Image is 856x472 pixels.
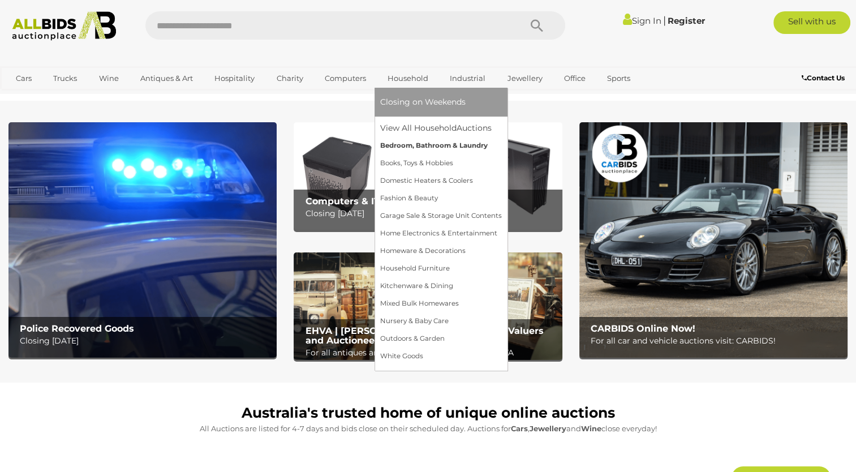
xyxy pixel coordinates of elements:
b: EHVA | [PERSON_NAME] [PERSON_NAME] Valuers and Auctioneers [305,325,543,346]
strong: Cars [511,424,528,433]
a: [GEOGRAPHIC_DATA] [8,88,104,106]
a: Antiques & Art [133,69,200,88]
a: Trucks [46,69,84,88]
a: EHVA | Evans Hastings Valuers and Auctioneers EHVA | [PERSON_NAME] [PERSON_NAME] Valuers and Auct... [294,252,562,360]
img: Police Recovered Goods [8,122,277,358]
a: Wine [92,69,126,88]
a: Contact Us [802,72,848,84]
img: Computers & IT Auction [294,122,562,230]
b: Contact Us [802,74,845,82]
a: Register [668,15,705,26]
a: Sell with us [773,11,850,34]
a: Charity [269,69,310,88]
a: Computers [317,69,373,88]
p: For all car and vehicle auctions visit: CARBIDS! [591,334,842,348]
span: | [663,14,666,27]
b: CARBIDS Online Now! [591,323,695,334]
p: Closing [DATE] [20,334,271,348]
b: Computers & IT Auction [305,196,419,207]
a: Computers & IT Auction Computers & IT Auction Closing [DATE] [294,122,562,230]
a: Jewellery [500,69,550,88]
a: Household [380,69,436,88]
a: Sports [600,69,638,88]
button: Search [509,11,565,40]
b: Police Recovered Goods [20,323,134,334]
strong: Jewellery [530,424,566,433]
a: Sign In [623,15,661,26]
a: CARBIDS Online Now! CARBIDS Online Now! For all car and vehicle auctions visit: CARBIDS! [579,122,848,358]
img: EHVA | Evans Hastings Valuers and Auctioneers [294,252,562,360]
img: CARBIDS Online Now! [579,122,848,358]
p: For all antiques and collectables auctions visit: EHVA [305,346,556,360]
h1: Australia's trusted home of unique online auctions [14,405,842,421]
a: Office [557,69,593,88]
p: Closing [DATE] [305,207,556,221]
a: Industrial [442,69,493,88]
img: Allbids.com.au [6,11,122,41]
p: All Auctions are listed for 4-7 days and bids close on their scheduled day. Auctions for , and cl... [14,422,842,435]
a: Cars [8,69,39,88]
strong: Wine [581,424,601,433]
a: Hospitality [207,69,262,88]
a: Police Recovered Goods Police Recovered Goods Closing [DATE] [8,122,277,358]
